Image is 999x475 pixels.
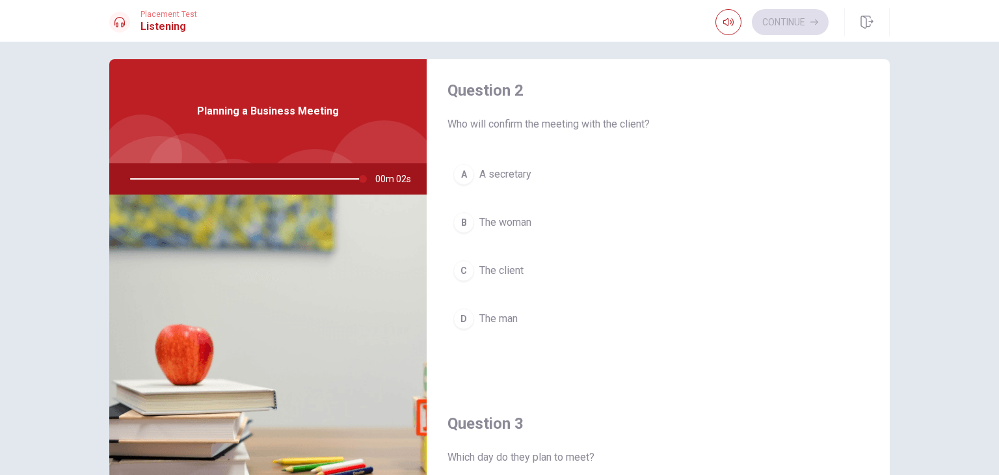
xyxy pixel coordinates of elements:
[479,215,531,230] span: The woman
[197,103,339,119] span: Planning a Business Meeting
[447,413,869,434] h4: Question 3
[479,167,531,182] span: A secretary
[453,260,474,281] div: C
[447,80,869,101] h4: Question 2
[447,116,869,132] span: Who will confirm the meeting with the client?
[375,163,421,195] span: 00m 02s
[447,158,869,191] button: AA secretary
[453,212,474,233] div: B
[447,206,869,239] button: BThe woman
[447,303,869,335] button: DThe man
[140,10,197,19] span: Placement Test
[453,308,474,329] div: D
[479,263,524,278] span: The client
[140,19,197,34] h1: Listening
[479,311,518,327] span: The man
[447,450,869,465] span: Which day do they plan to meet?
[447,254,869,287] button: CThe client
[453,164,474,185] div: A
